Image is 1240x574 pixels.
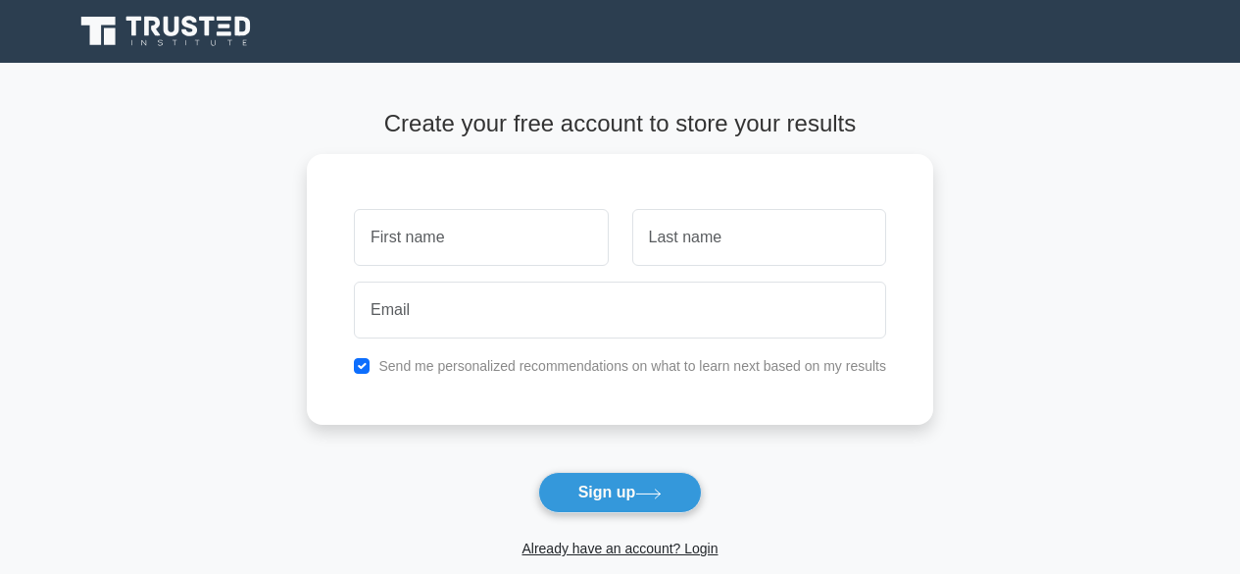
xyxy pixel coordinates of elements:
[378,358,886,374] label: Send me personalized recommendations on what to learn next based on my results
[354,209,608,266] input: First name
[307,110,933,138] h4: Create your free account to store your results
[521,541,718,556] a: Already have an account? Login
[354,282,886,339] input: Email
[538,472,703,513] button: Sign up
[632,209,886,266] input: Last name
